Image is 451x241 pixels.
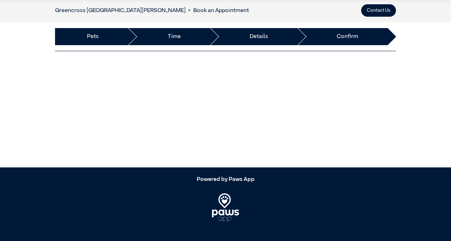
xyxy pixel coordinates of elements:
[337,32,358,41] a: Confirm
[87,32,99,41] a: Pets
[212,193,239,222] img: PawsApp
[55,6,249,15] nav: breadcrumb
[168,32,181,41] a: Time
[361,4,396,17] button: Contact Us
[55,176,396,183] h5: Powered by Paws App
[186,6,249,15] li: Book an Appointment
[55,8,186,14] a: Greencross [GEOGRAPHIC_DATA][PERSON_NAME]
[250,32,268,41] a: Details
